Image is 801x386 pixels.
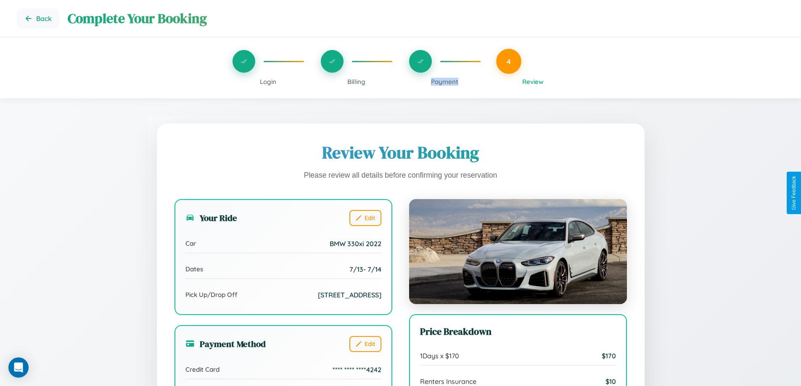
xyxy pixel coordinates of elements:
span: Dates [185,265,203,273]
span: Renters Insurance [420,377,476,386]
button: Go back [17,8,59,29]
button: Edit [349,210,381,226]
span: [STREET_ADDRESS] [318,291,381,299]
span: 1 Days x $ 170 [420,352,459,360]
span: Payment [431,78,458,86]
div: Open Intercom Messenger [8,357,29,378]
span: Billing [347,78,365,86]
span: $ 170 [602,352,616,360]
div: Give Feedback [791,176,797,210]
h3: Your Ride [185,212,237,224]
span: 4 [507,57,511,66]
span: Car [185,239,196,247]
button: Edit [349,336,381,352]
span: 7 / 13 - 7 / 14 [349,265,381,273]
img: BMW 330xi [409,199,627,304]
span: Credit Card [185,365,219,373]
span: Login [260,78,276,86]
span: BMW 330xi 2022 [330,239,381,248]
h1: Complete Your Booking [68,9,784,28]
span: $ 10 [605,377,616,386]
span: Pick Up/Drop Off [185,291,238,299]
h3: Payment Method [185,338,266,350]
h3: Price Breakdown [420,325,616,338]
span: Review [522,78,544,86]
h1: Review Your Booking [174,141,627,164]
p: Please review all details before confirming your reservation [174,169,627,182]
